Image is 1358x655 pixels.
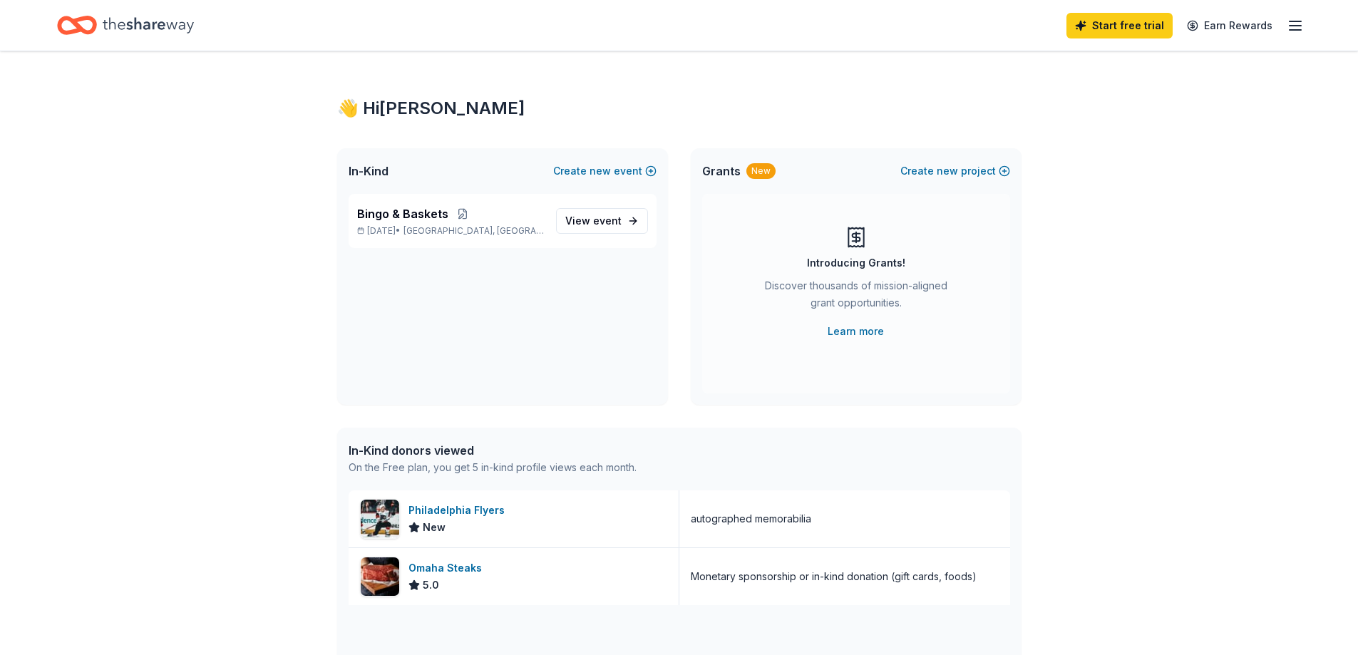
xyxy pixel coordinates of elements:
[900,163,1010,180] button: Createnewproject
[556,208,648,234] a: View event
[1178,13,1281,38] a: Earn Rewards
[691,510,811,527] div: autographed memorabilia
[357,225,545,237] p: [DATE] •
[423,519,446,536] span: New
[1066,13,1173,38] a: Start free trial
[590,163,611,180] span: new
[759,277,953,317] div: Discover thousands of mission-aligned grant opportunities.
[937,163,958,180] span: new
[57,9,194,42] a: Home
[403,225,544,237] span: [GEOGRAPHIC_DATA], [GEOGRAPHIC_DATA]
[702,163,741,180] span: Grants
[423,577,439,594] span: 5.0
[408,559,488,577] div: Omaha Steaks
[746,163,776,179] div: New
[349,442,637,459] div: In-Kind donors viewed
[807,254,905,272] div: Introducing Grants!
[553,163,657,180] button: Createnewevent
[593,215,622,227] span: event
[337,97,1022,120] div: 👋 Hi [PERSON_NAME]
[361,557,399,596] img: Image for Omaha Steaks
[349,163,389,180] span: In-Kind
[691,568,977,585] div: Monetary sponsorship or in-kind donation (gift cards, foods)
[349,459,637,476] div: On the Free plan, you get 5 in-kind profile views each month.
[565,212,622,229] span: View
[828,323,884,340] a: Learn more
[357,205,448,222] span: Bingo & Baskets
[408,502,510,519] div: Philadelphia Flyers
[361,500,399,538] img: Image for Philadelphia Flyers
